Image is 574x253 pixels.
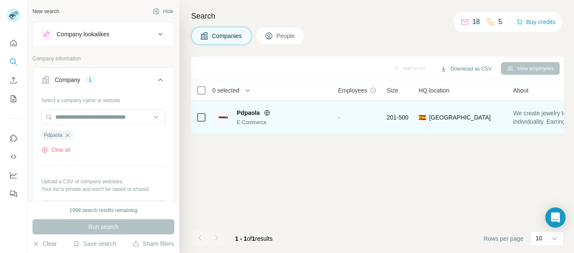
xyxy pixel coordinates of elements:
[7,91,20,106] button: My lists
[41,200,165,215] button: Upload a list of companies
[498,17,502,27] p: 5
[237,119,328,126] div: E-Commerce
[247,235,252,242] span: of
[32,55,174,63] p: Company information
[7,54,20,69] button: Search
[536,234,542,242] p: 10
[7,149,20,164] button: Use Surfe API
[434,63,497,75] button: Download as CSV
[472,17,480,27] p: 18
[41,93,165,104] div: Select a company name or website
[44,131,62,139] span: Pdpaola
[7,131,20,146] button: Use Surfe on LinkedIn
[513,86,529,95] span: About
[212,32,243,40] span: Companies
[7,35,20,51] button: Quick start
[7,186,20,201] button: Feedback
[55,76,80,84] div: Company
[419,86,449,95] span: HQ location
[41,178,165,185] p: Upload a CSV of company websites.
[484,234,523,243] span: Rows per page
[419,113,426,122] span: 🇪🇸
[7,73,20,88] button: Enrich CSV
[235,235,273,242] span: results
[41,146,70,154] button: Clear all
[235,235,247,242] span: 1 - 1
[70,207,138,214] div: 1998 search results remaining
[338,86,367,95] span: Employees
[338,114,340,121] span: -
[85,76,95,84] div: 1
[237,109,260,117] span: Pdpaola
[212,86,239,95] span: 0 selected
[32,239,57,248] button: Clear
[217,111,230,124] img: Logo of Pdpaola
[33,70,174,93] button: Company1
[516,16,555,28] button: Buy credits
[191,10,564,22] h4: Search
[252,235,255,242] span: 1
[429,113,491,122] span: [GEOGRAPHIC_DATA]
[133,239,174,248] button: Share filters
[33,24,174,44] button: Company lookalikes
[7,168,20,183] button: Dashboard
[545,207,566,228] div: Open Intercom Messenger
[73,239,116,248] button: Save search
[387,86,398,95] span: Size
[41,185,165,193] p: Your list is private and won't be saved or shared.
[387,113,408,122] span: 201-500
[32,8,59,15] div: New search
[147,5,179,18] button: Hide
[276,32,296,40] span: People
[57,30,109,38] div: Company lookalikes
